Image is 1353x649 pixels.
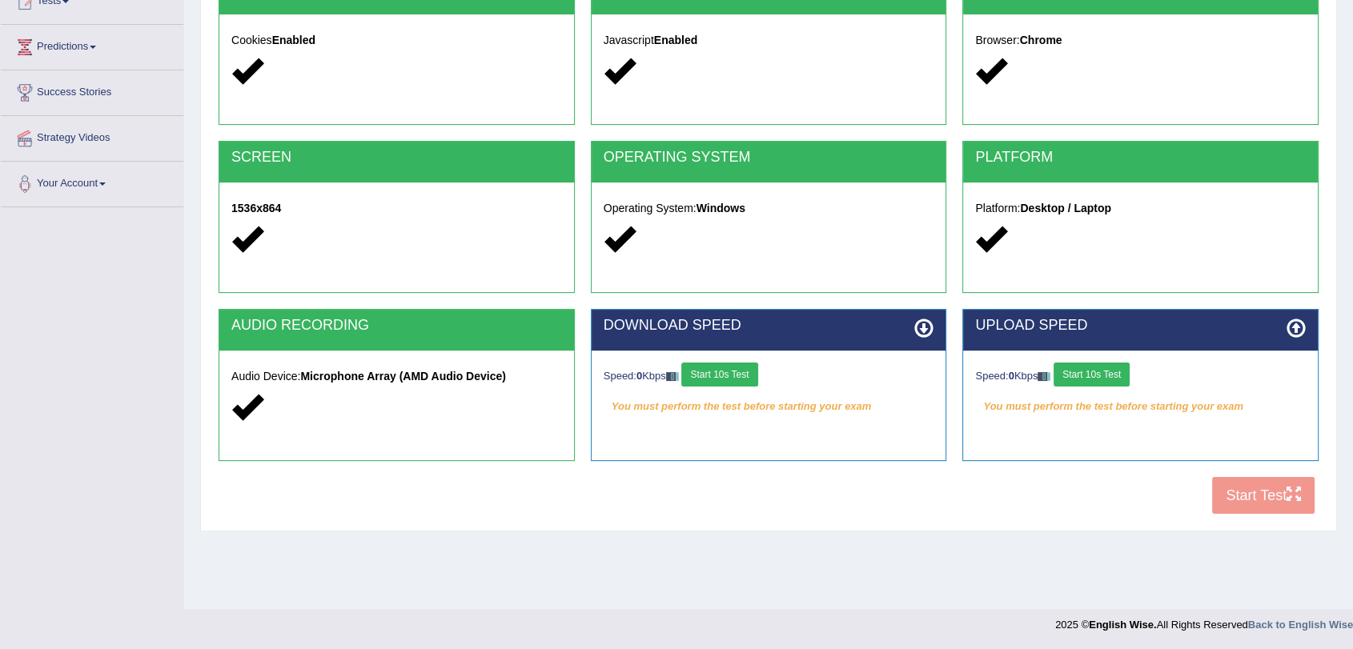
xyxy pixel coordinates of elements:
em: You must perform the test before starting your exam [604,395,934,419]
div: Speed: Kbps [604,363,934,391]
strong: Enabled [654,34,697,46]
h2: AUDIO RECORDING [231,318,562,334]
h5: Operating System: [604,202,934,214]
div: 2025 © All Rights Reserved [1055,609,1353,632]
h2: UPLOAD SPEED [975,318,1306,334]
strong: Desktop / Laptop [1020,202,1111,214]
button: Start 10s Test [1054,363,1130,387]
strong: 0 [1009,370,1014,382]
strong: Enabled [272,34,315,46]
div: Speed: Kbps [975,363,1306,391]
a: Your Account [1,162,183,202]
img: ajax-loader-fb-connection.gif [666,372,679,381]
strong: 0 [636,370,642,382]
img: ajax-loader-fb-connection.gif [1038,372,1050,381]
strong: 1536x864 [231,202,281,214]
strong: Microphone Array (AMD Audio Device) [300,370,505,383]
h5: Audio Device: [231,371,562,383]
h5: Platform: [975,202,1306,214]
a: Success Stories [1,70,183,110]
h5: Javascript [604,34,934,46]
h2: OPERATING SYSTEM [604,150,934,166]
h2: PLATFORM [975,150,1306,166]
h2: SCREEN [231,150,562,166]
strong: English Wise. [1089,619,1156,631]
strong: Windows [697,202,745,214]
a: Back to English Wise [1248,619,1353,631]
em: You must perform the test before starting your exam [975,395,1306,419]
h5: Cookies [231,34,562,46]
a: Strategy Videos [1,116,183,156]
h5: Browser: [975,34,1306,46]
h2: DOWNLOAD SPEED [604,318,934,334]
button: Start 10s Test [681,363,757,387]
strong: Chrome [1020,34,1062,46]
a: Predictions [1,25,183,65]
